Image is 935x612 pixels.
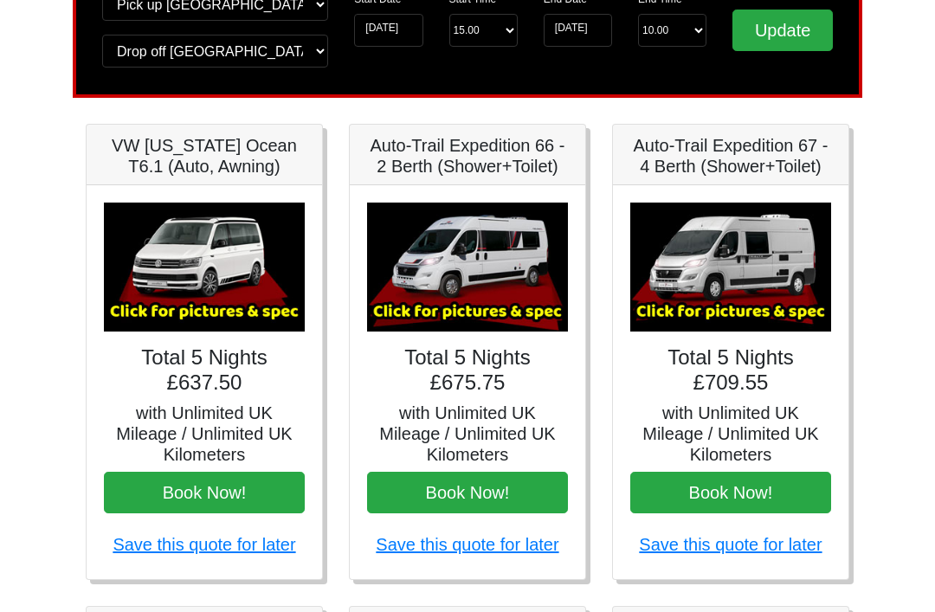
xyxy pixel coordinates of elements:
h5: with Unlimited UK Mileage / Unlimited UK Kilometers [104,403,305,466]
input: Start Date [354,15,422,48]
img: VW California Ocean T6.1 (Auto, Awning) [104,203,305,332]
a: Save this quote for later [376,536,558,555]
input: Update [732,10,833,52]
button: Book Now! [104,473,305,514]
h5: with Unlimited UK Mileage / Unlimited UK Kilometers [367,403,568,466]
a: Save this quote for later [639,536,822,555]
h5: Auto-Trail Expedition 66 - 2 Berth (Shower+Toilet) [367,136,568,177]
img: Auto-Trail Expedition 66 - 2 Berth (Shower+Toilet) [367,203,568,332]
h5: Auto-Trail Expedition 67 - 4 Berth (Shower+Toilet) [630,136,831,177]
button: Book Now! [630,473,831,514]
h4: Total 5 Nights £637.50 [104,346,305,396]
button: Book Now! [367,473,568,514]
h4: Total 5 Nights £709.55 [630,346,831,396]
h4: Total 5 Nights £675.75 [367,346,568,396]
a: Save this quote for later [113,536,295,555]
h5: with Unlimited UK Mileage / Unlimited UK Kilometers [630,403,831,466]
h5: VW [US_STATE] Ocean T6.1 (Auto, Awning) [104,136,305,177]
input: Return Date [544,15,612,48]
img: Auto-Trail Expedition 67 - 4 Berth (Shower+Toilet) [630,203,831,332]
